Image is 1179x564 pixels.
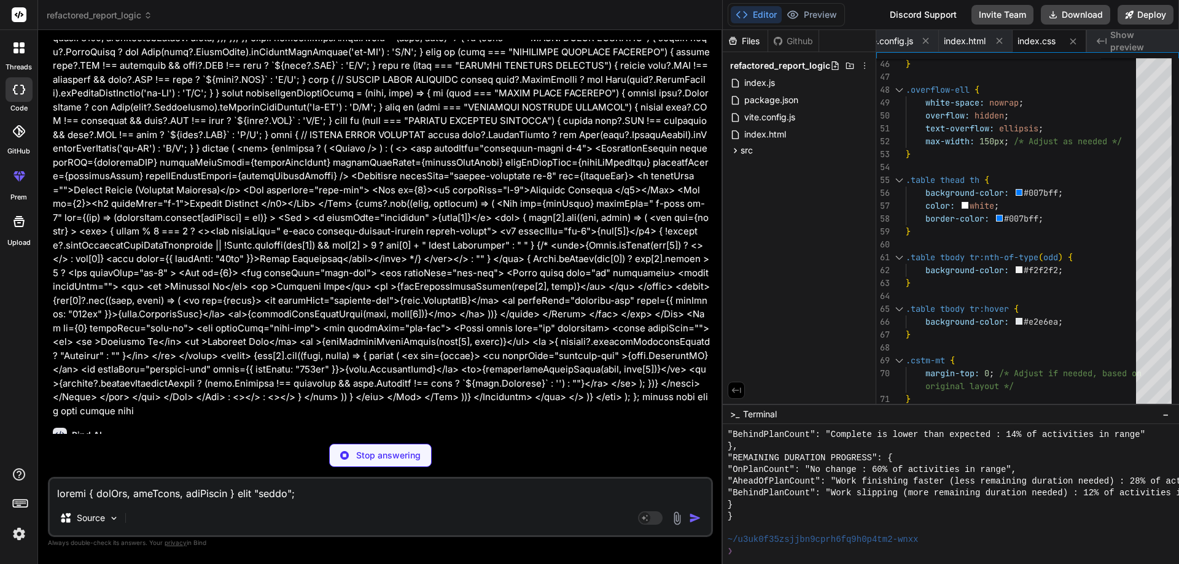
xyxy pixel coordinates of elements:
span: tbody [940,252,965,263]
div: Files [723,35,768,47]
span: .overflow-ell [906,84,970,95]
span: ; [1004,110,1009,121]
span: overflow: [925,110,970,121]
div: 51 [876,122,890,135]
button: Preview [782,6,842,23]
span: ~/u3uk0f35zsjjbn9cprh6fq9h0p4tm2-wnxx [728,534,919,546]
span: ; [1004,136,1009,147]
span: th [970,174,979,185]
img: settings [9,523,29,544]
div: 56 [876,187,890,199]
img: attachment [670,511,684,525]
div: 63 [876,277,890,290]
p: Source [77,512,105,524]
div: Discord Support [882,5,964,25]
span: { [975,84,979,95]
button: − [1160,404,1172,424]
span: "OnPlanCount": "No change : 60% of activities in range", [728,464,1016,476]
span: tr:nth-of-type [970,252,1038,263]
p: Stop answering [356,449,421,462]
span: ; [989,368,994,379]
span: nowrap [989,97,1019,108]
span: color: [925,200,955,211]
p: Always double-check its answers. Your in Bind [48,537,713,549]
span: privacy [165,539,187,546]
span: { [984,174,989,185]
span: /* Adjust as needed */ [1014,136,1122,147]
span: − [1162,408,1169,420]
span: 0 [984,368,989,379]
span: #007bff [1004,213,1038,224]
button: Invite Team [971,5,1033,25]
div: 67 [876,328,890,341]
div: 47 [876,71,890,83]
span: } [728,511,733,522]
div: Click to collapse the range. [891,174,907,187]
div: 68 [876,341,890,354]
label: GitHub [7,146,30,156]
span: ( [1038,252,1043,263]
span: ; [1019,97,1024,108]
label: code [10,103,28,114]
span: vite.config.js [862,35,913,47]
span: index.css [1018,35,1056,47]
span: Terminal [743,408,777,420]
span: } [906,329,911,340]
span: ; [1058,316,1063,327]
span: background-color: [925,316,1009,327]
span: .cstm-mt [906,355,945,366]
div: 52 [876,135,890,148]
label: prem [10,192,27,203]
span: ) [1058,252,1063,263]
div: 54 [876,161,890,174]
span: refactored_report_logic [47,9,152,21]
div: 64 [876,290,890,303]
div: 48 [876,83,890,96]
div: 53 [876,148,890,161]
div: 55 [876,174,890,187]
span: ; [1038,123,1043,134]
div: 60 [876,238,890,251]
img: Pick Models [109,513,119,523]
div: 50 [876,109,890,122]
div: 57 [876,199,890,212]
div: 58 [876,212,890,225]
button: Editor [731,6,782,23]
span: background-color: [925,265,1009,276]
span: vite.config.js [743,110,796,125]
span: ellipsis [999,123,1038,134]
div: 69 [876,354,890,367]
span: #007bff [1024,187,1058,198]
span: } [906,58,911,69]
span: } [906,149,911,160]
span: ; [1058,187,1063,198]
div: Click to collapse the range. [891,354,907,367]
span: ; [1038,213,1043,224]
span: tbody [940,303,965,314]
span: >_ [730,408,739,420]
div: 62 [876,264,890,277]
span: odd [1043,252,1058,263]
span: max-width: [925,136,975,147]
span: { [1068,252,1073,263]
span: ; [1058,265,1063,276]
span: original layout */ [925,381,1014,392]
div: Click to collapse the range. [891,251,907,264]
span: "REMAINING DURATION PROGRESS": { [728,452,893,464]
span: background-color: [925,187,1009,198]
span: tr:hover [970,303,1009,314]
span: hidden [975,110,1004,121]
span: thead [940,174,965,185]
span: { [950,355,955,366]
div: 65 [876,303,890,315]
span: } [906,226,911,237]
div: 61 [876,251,890,264]
h6: Bind AI [72,429,102,441]
span: src [741,144,753,156]
span: #f2f2f2 [1024,265,1058,276]
div: Click to collapse the range. [891,303,907,315]
span: { [1014,303,1019,314]
span: } [906,277,911,288]
span: 150px [979,136,1004,147]
div: 46 [876,58,890,71]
